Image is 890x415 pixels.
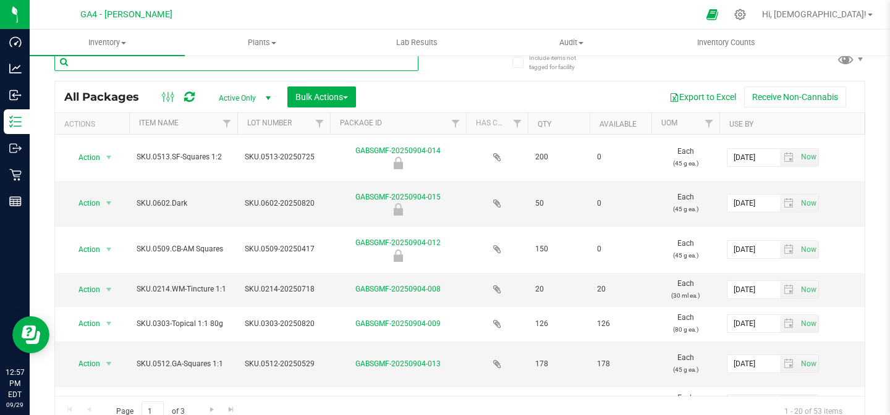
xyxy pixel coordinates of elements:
span: Inventory Counts [680,37,772,48]
a: GABSGMF-20250904-012 [355,238,441,247]
span: SKU.0602.Dark [137,198,230,209]
span: Each [659,238,712,261]
a: Plants [185,30,340,56]
p: (45 g ea.) [659,203,712,215]
span: select [798,355,818,372]
p: 09/29 [6,400,24,409]
span: 126 [535,318,582,330]
span: 0 [597,198,644,209]
span: select [780,241,798,258]
div: Newly Received [328,157,468,169]
span: Each [659,278,712,301]
span: select [101,241,117,258]
span: SKU.0513.SF-Squares 1:2 [137,151,230,163]
span: Hi, [DEMOGRAPHIC_DATA]! [762,9,867,19]
inline-svg: Outbound [9,142,22,154]
a: Item Name [139,119,179,127]
span: select [780,355,798,372]
a: Filter [699,113,719,134]
a: Filter [446,113,466,134]
p: (30 ml ea.) [659,290,712,301]
inline-svg: Dashboard [9,36,22,48]
span: Action [67,241,101,258]
span: select [780,195,798,212]
span: SKU.0512.GA-Squares 1:1 [137,358,230,370]
span: SKU.0303-20250820 [245,318,323,330]
inline-svg: Reports [9,195,22,207]
span: select [101,149,117,166]
button: Receive Non-Cannabis [744,86,846,107]
div: Newly Received [328,249,468,262]
p: (45 g ea.) [659,364,712,375]
span: 20 [597,283,644,295]
span: Action [67,315,101,332]
span: Action [67,355,101,372]
p: (80 g ea.) [659,324,712,335]
span: select [780,149,798,166]
a: Filter [217,113,237,134]
a: GABSGMF-20250904-013 [355,359,441,368]
span: select [101,195,117,212]
span: select [798,149,818,166]
a: Lot Number [247,119,292,127]
span: 150 [535,243,582,255]
span: Each [659,191,712,215]
span: select [101,355,117,372]
span: GA4 - [PERSON_NAME] [80,9,172,20]
span: 20 [535,283,582,295]
iframe: Resource center [12,316,49,353]
button: Export to Excel [661,86,744,107]
p: 12:57 PM EDT [6,367,24,400]
span: select [780,281,798,298]
a: Filter [310,113,330,134]
span: Action [67,149,101,166]
inline-svg: Inventory [9,115,22,128]
span: SKU.0303-Topical 1:1 80g [137,318,230,330]
span: 0 [597,243,644,255]
span: SKU.0512-20250529 [245,358,323,370]
inline-svg: Retail [9,169,22,181]
span: Audit [495,37,649,48]
span: select [798,281,818,298]
span: Action [67,195,101,212]
a: Inventory Counts [649,30,804,56]
span: 200 [535,151,582,163]
a: GABSGMF-20250904-009 [355,319,441,328]
input: Search Package ID, Item Name, SKU, Lot or Part Number... [54,52,418,71]
span: select [798,195,818,212]
span: 178 [535,358,582,370]
a: Lab Results [339,30,494,56]
span: SKU.0513-20250725 [245,151,323,163]
a: GABSGMF-20250904-008 [355,285,441,293]
div: Actions [64,120,124,128]
span: SKU.0509-20250417 [245,243,323,255]
span: Set Current date [798,241,819,259]
span: 126 [597,318,644,330]
span: Each [659,312,712,335]
a: UOM [661,119,677,127]
inline-svg: Analytics [9,62,22,75]
span: Each [659,352,712,375]
span: Set Current date [798,315,819,333]
span: Include items not tagged for facility [529,53,591,72]
span: Set Current date [798,355,819,373]
span: select [101,281,117,298]
span: Action [67,281,101,298]
span: 50 [535,198,582,209]
a: Package ID [340,119,382,127]
span: Bulk Actions [295,92,348,102]
span: select [101,315,117,332]
span: 0 [597,151,644,163]
span: select [780,315,798,332]
span: Inventory [30,37,185,48]
inline-svg: Inbound [9,89,22,101]
span: Open Ecommerce Menu [698,2,726,27]
p: (45 g ea.) [659,249,712,261]
span: SKU.0509.CB-AM Squares [137,243,230,255]
span: All Packages [64,90,151,104]
a: Qty [538,120,551,128]
a: Audit [494,30,650,56]
span: SKU.0214-20250718 [245,283,323,295]
span: 178 [597,358,644,370]
span: SKU.0214.WM-Tincture 1:1 [137,283,230,295]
